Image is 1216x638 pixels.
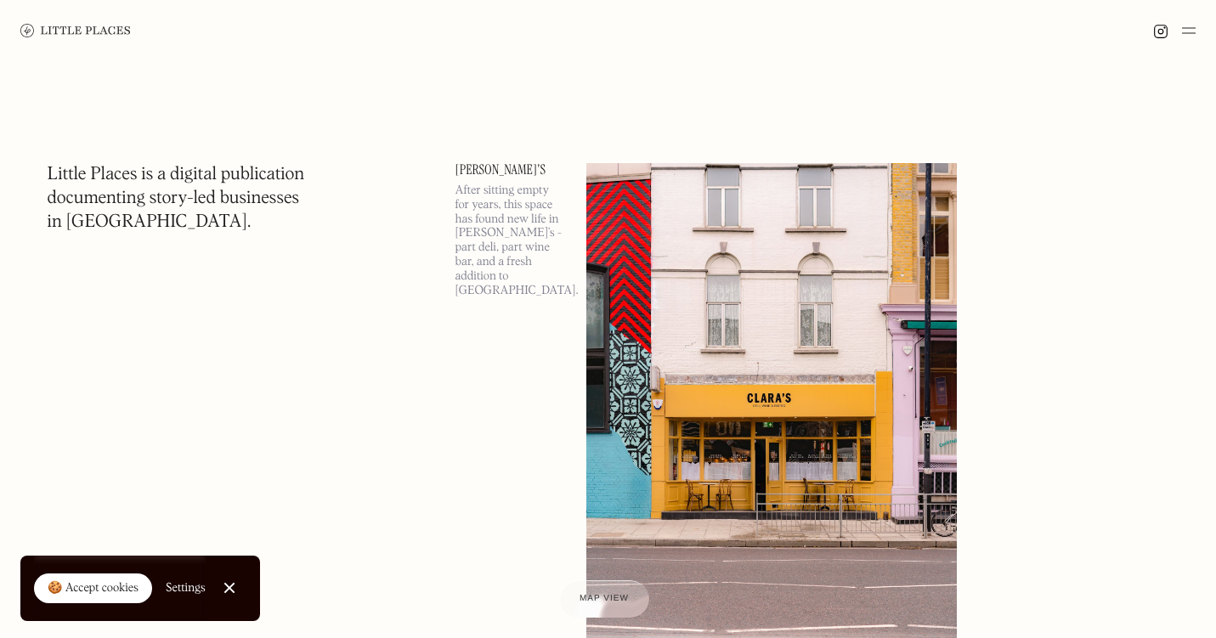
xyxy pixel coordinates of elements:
a: 🍪 Accept cookies [34,573,152,604]
a: [PERSON_NAME]'s [455,163,566,177]
a: Map view [559,580,649,618]
a: Close Cookie Popup [212,571,246,605]
h1: Little Places is a digital publication documenting story-led businesses in [GEOGRAPHIC_DATA]. [48,163,305,234]
div: Settings [166,582,206,594]
p: After sitting empty for years, this space has found new life in [PERSON_NAME]’s - part deli, part... [455,183,566,297]
span: Map view [580,594,629,603]
div: 🍪 Accept cookies [48,580,139,597]
a: Settings [166,569,206,607]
